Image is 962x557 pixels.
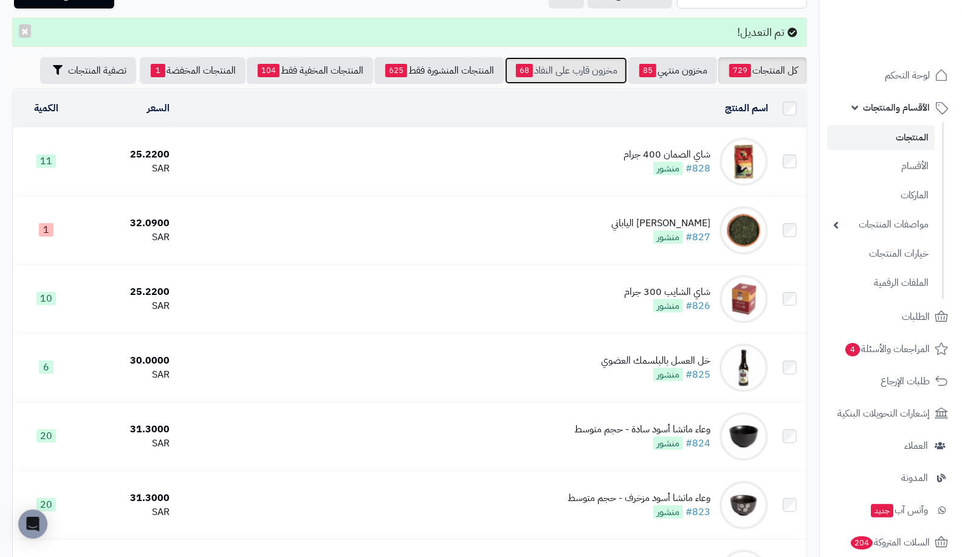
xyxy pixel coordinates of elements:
[84,437,170,451] div: SAR
[827,182,935,209] a: الماركات
[881,373,930,390] span: طلبات الإرجاع
[685,436,710,451] a: #824
[628,57,717,84] a: مخزون منتهي85
[247,57,373,84] a: المنتجات المخفية فقط104
[151,64,165,77] span: 1
[505,57,627,84] a: مخزون قارب على النفاذ68
[844,341,930,358] span: المراجعات والأسئلة
[84,216,170,230] div: 32.0900
[902,308,930,325] span: الطلبات
[845,343,860,356] span: 4
[863,99,930,116] span: الأقسام والمنتجات
[84,505,170,519] div: SAR
[84,368,170,382] div: SAR
[871,504,893,517] span: جديد
[624,148,710,162] div: شاي الصمان 400 جرام
[147,101,170,116] a: السعر
[685,230,710,244] a: #827
[827,367,955,396] a: طلبات الإرجاع
[685,299,710,313] a: #826
[653,299,683,313] span: منشور
[653,437,683,450] span: منشور
[39,223,53,237] span: 1
[36,498,56,511] span: 20
[611,216,710,230] div: [PERSON_NAME] الياباني
[850,534,930,551] span: السلات المتروكة
[879,32,950,58] img: logo-2.png
[685,367,710,382] a: #825
[36,292,56,305] span: 10
[653,368,683,381] span: منشور
[827,241,935,267] a: خيارات المنتجات
[901,469,928,486] span: المدونة
[827,153,935,179] a: الأقسام
[720,275,768,323] img: شاي الشايب 300 جرام
[19,24,31,38] button: ×
[84,423,170,437] div: 31.3000
[653,505,683,519] span: منشور
[827,61,955,90] a: لوحة التحكم
[720,206,768,255] img: شاي جيوكورو الياباني
[40,57,136,84] button: تصفية المنتجات
[827,334,955,364] a: المراجعات والأسئلة4
[685,161,710,176] a: #828
[84,230,170,244] div: SAR
[84,299,170,313] div: SAR
[851,536,873,550] span: 204
[516,64,533,77] span: 68
[624,285,710,299] div: شاي الشايب 300 جرام
[837,405,930,422] span: إشعارات التحويلات البنكية
[653,162,683,175] span: منشور
[39,361,53,374] span: 6
[729,64,751,77] span: 729
[720,412,768,461] img: وعاء ماتشا أسود سادة - حجم متوسط
[827,463,955,493] a: المدونة
[84,354,170,368] div: 30.0000
[827,302,955,331] a: الطلبات
[827,399,955,428] a: إشعارات التحويلات البنكية
[601,354,710,368] div: خل العسل بالبلسمك العضوي
[140,57,246,84] a: المنتجات المخفضة1
[827,212,935,238] a: مواصفات المنتجات
[827,528,955,557] a: السلات المتروكة204
[685,505,710,519] a: #823
[18,510,47,539] div: Open Intercom Messenger
[568,491,710,505] div: وعاء ماتشا أسود مزخرف - حجم متوسط
[84,148,170,162] div: 25.2200
[885,67,930,84] span: لوحة التحكم
[84,162,170,176] div: SAR
[574,423,710,437] div: وعاء ماتشا أسود سادة - حجم متوسط
[36,429,56,443] span: 20
[258,64,280,77] span: 104
[827,270,935,296] a: الملفات الرقمية
[84,285,170,299] div: 25.2200
[827,431,955,460] a: العملاء
[870,502,928,519] span: وآتس آب
[36,154,56,168] span: 11
[720,137,768,186] img: شاي الصمان 400 جرام
[904,437,928,454] span: العملاء
[374,57,504,84] a: المنتجات المنشورة فقط625
[12,18,807,47] div: تم التعديل!
[34,101,58,116] a: الكمية
[720,481,768,530] img: وعاء ماتشا أسود مزخرف - حجم متوسط
[827,125,935,150] a: المنتجات
[720,344,768,392] img: خل العسل بالبلسمك العضوي
[68,63,126,78] span: تصفية المنتجات
[718,57,807,84] a: كل المنتجات729
[385,64,407,77] span: 625
[639,64,656,77] span: 85
[827,496,955,525] a: وآتس آبجديد
[84,491,170,505] div: 31.3000
[653,230,683,244] span: منشور
[725,101,768,116] a: اسم المنتج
